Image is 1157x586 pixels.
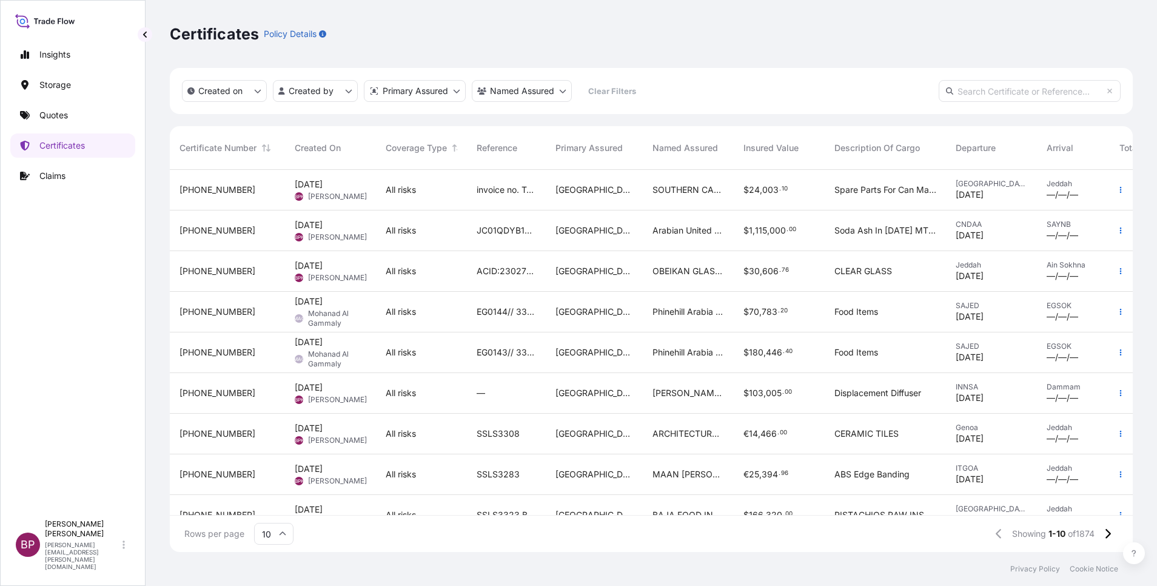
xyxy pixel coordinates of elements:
[763,389,766,397] span: ,
[652,387,724,399] span: [PERSON_NAME] co. Ltd. [STREET_ADDRESS][PERSON_NAME] 9 Riyadh 4901 – 12627 KSA
[1047,260,1100,270] span: Ain Sokhna
[289,85,334,97] p: Created by
[753,226,755,235] span: ,
[763,511,766,519] span: ,
[759,470,762,479] span: ,
[956,229,984,241] span: [DATE]
[743,389,749,397] span: $
[743,308,749,316] span: $
[762,470,778,479] span: 394
[956,463,1027,473] span: ITGOA
[490,85,554,97] p: Named Assured
[578,81,646,101] button: Clear Filters
[308,436,367,445] span: [PERSON_NAME]
[477,468,520,480] span: SSLS3283
[652,509,724,521] span: BAJA FOOD INDUSTRIES CO. FACTORY
[39,170,65,182] p: Claims
[364,80,466,102] button: distributor Filter options
[1047,351,1078,363] span: —/—/—
[1047,301,1100,311] span: EGSOK
[779,471,780,476] span: .
[1010,564,1060,574] a: Privacy Policy
[1047,342,1100,351] span: EGSOK
[956,179,1027,189] span: [GEOGRAPHIC_DATA]
[588,85,636,97] p: Clear Filters
[834,142,920,154] span: Description Of Cargo
[1119,142,1139,154] span: Total
[179,306,255,318] span: [PHONE_NUMBER]
[783,349,785,354] span: .
[782,390,784,394] span: .
[743,142,799,154] span: Insured Value
[179,509,255,521] span: [PHONE_NUMBER]
[10,164,135,188] a: Claims
[760,429,777,438] span: 466
[834,509,936,521] span: PISTACHIOS RAW INSHELL 18 22 USX 1 E 50
[767,226,770,235] span: ,
[295,434,304,446] span: BPK
[749,511,763,519] span: 166
[477,142,517,154] span: Reference
[555,184,633,196] span: [GEOGRAPHIC_DATA]
[1047,382,1100,392] span: Dammam
[743,511,749,519] span: $
[293,312,305,325] span: MAG
[293,353,305,365] span: MAG
[1047,229,1078,241] span: —/—/—
[652,428,724,440] span: ARCHITECTURAL METAL SOLUTIONS
[1047,514,1078,526] span: —/—/—
[184,528,244,540] span: Rows per page
[555,428,633,440] span: [GEOGRAPHIC_DATA]
[386,142,447,154] span: Coverage Type
[295,272,304,284] span: BPK
[308,273,367,283] span: [PERSON_NAME]
[1047,142,1073,154] span: Arrival
[182,80,267,102] button: createdOn Filter options
[956,514,984,526] span: [DATE]
[1047,189,1078,201] span: —/—/—
[10,133,135,158] a: Certificates
[179,468,255,480] span: [PHONE_NUMBER]
[179,184,255,196] span: [PHONE_NUMBER]
[308,476,367,486] span: [PERSON_NAME]
[1070,564,1118,574] p: Cookie Notice
[956,311,984,323] span: [DATE]
[770,226,786,235] span: 000
[39,49,70,61] p: Insights
[749,308,759,316] span: 70
[749,226,753,235] span: 1
[834,346,878,359] span: Food Items
[295,394,304,406] span: BPK
[1047,179,1100,189] span: Jeddah
[939,80,1121,102] input: Search Certificate or Reference...
[45,519,120,539] p: [PERSON_NAME] [PERSON_NAME]
[45,541,120,570] p: [PERSON_NAME][EMAIL_ADDRESS][PERSON_NAME][DOMAIN_NAME]
[834,184,936,196] span: Spare Parts For Can Making Machinery HS Code 1 853810009999 2 842199009999 3 850220000000 4 84229...
[386,428,416,440] span: All risks
[1068,528,1095,540] span: of 1874
[1047,392,1078,404] span: —/—/—
[743,348,749,357] span: $
[762,267,779,275] span: 606
[295,260,323,272] span: [DATE]
[295,178,323,190] span: [DATE]
[763,348,766,357] span: ,
[386,184,416,196] span: All risks
[1048,528,1065,540] span: 1-10
[762,308,777,316] span: 783
[308,309,366,328] span: Mohanad Al Gammaly
[555,306,633,318] span: [GEOGRAPHIC_DATA]
[308,395,367,405] span: [PERSON_NAME]
[777,431,779,435] span: .
[743,226,749,235] span: $
[1047,270,1078,282] span: —/—/—
[1012,528,1046,540] span: Showing
[39,109,68,121] p: Quotes
[308,192,367,201] span: [PERSON_NAME]
[555,509,633,521] span: [GEOGRAPHIC_DATA]
[477,184,536,196] span: invoice no. To : 98969-73
[1047,423,1100,433] span: Jeddah
[477,224,536,237] span: JC01QDYB1020910
[295,503,323,516] span: [DATE]
[779,268,781,272] span: .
